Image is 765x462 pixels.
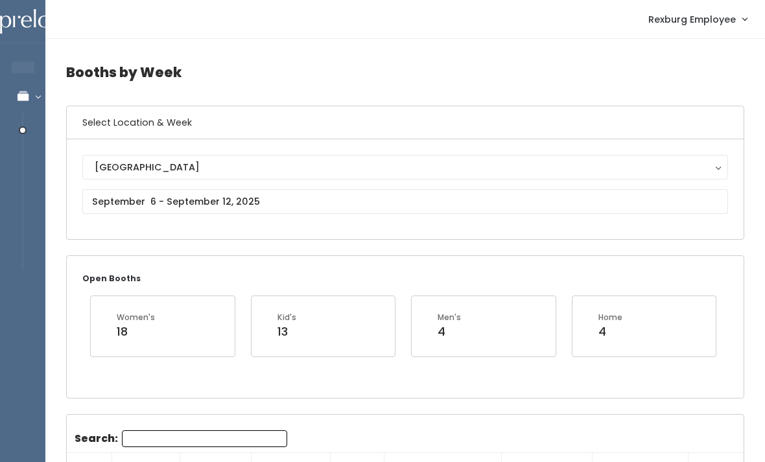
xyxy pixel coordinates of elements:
label: Search: [75,430,287,447]
input: September 6 - September 12, 2025 [82,189,728,214]
div: 18 [117,323,155,340]
div: Kid's [277,312,296,323]
div: Men's [438,312,461,323]
small: Open Booths [82,273,141,284]
div: 4 [438,323,461,340]
div: Women's [117,312,155,323]
input: Search: [122,430,287,447]
h6: Select Location & Week [67,106,744,139]
div: Home [598,312,622,323]
button: [GEOGRAPHIC_DATA] [82,155,728,179]
h4: Booths by Week [66,54,744,90]
div: [GEOGRAPHIC_DATA] [95,160,716,174]
span: Rexburg Employee [648,12,736,27]
a: Rexburg Employee [635,5,760,33]
div: 13 [277,323,296,340]
div: 4 [598,323,622,340]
